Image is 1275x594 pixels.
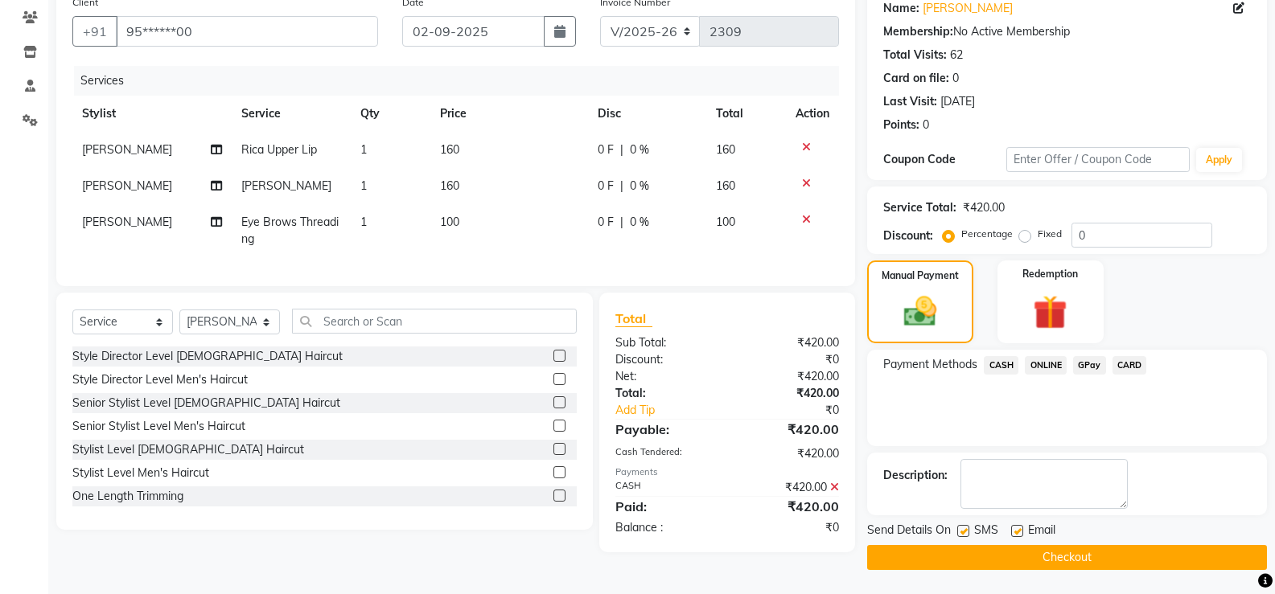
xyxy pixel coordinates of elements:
div: Description: [883,467,948,484]
div: ₹420.00 [727,445,851,462]
span: | [620,178,623,195]
span: | [620,141,623,158]
span: 100 [716,215,735,229]
div: Paid: [603,497,727,516]
div: 0 [952,70,959,87]
span: 1 [360,142,367,157]
button: +91 [72,16,117,47]
span: 160 [440,178,459,193]
span: 160 [716,178,735,193]
div: Coupon Code [883,151,1006,168]
label: Fixed [1038,227,1062,241]
th: Price [430,96,588,132]
th: Service [232,96,351,132]
div: Card on file: [883,70,949,87]
span: 100 [440,215,459,229]
div: ₹0 [727,351,851,368]
div: ₹420.00 [963,199,1005,216]
label: Redemption [1022,267,1078,281]
span: [PERSON_NAME] [82,142,172,157]
span: 160 [440,142,459,157]
div: Sub Total: [603,334,727,351]
div: Service Total: [883,199,956,216]
span: | [620,214,623,231]
th: Stylist [72,96,232,132]
img: _cash.svg [894,293,947,330]
span: Total [615,310,652,327]
span: 0 F [598,141,614,158]
img: _gift.svg [1022,291,1078,334]
span: Email [1028,522,1055,542]
div: Senior Stylist Level [DEMOGRAPHIC_DATA] Haircut [72,395,340,412]
span: 1 [360,178,367,193]
div: 62 [950,47,963,63]
span: 160 [716,142,735,157]
div: CASH [603,479,727,496]
div: One Length Trimming [72,488,183,505]
span: 0 F [598,214,614,231]
div: Services [74,66,851,96]
div: Net: [603,368,727,385]
div: Style Director Level Men's Haircut [72,371,248,388]
span: SMS [974,522,998,542]
input: Search by Name/Mobile/Email/Code [116,16,378,47]
input: Enter Offer / Coupon Code [1006,147,1190,172]
span: [PERSON_NAME] [241,178,331,193]
div: Payments [615,465,839,479]
span: 0 % [630,178,649,195]
div: ₹420.00 [727,479,851,496]
button: Checkout [867,545,1267,570]
span: ONLINE [1025,356,1067,375]
span: CARD [1113,356,1147,375]
div: No Active Membership [883,23,1251,40]
div: ₹420.00 [727,497,851,516]
div: Total: [603,385,727,402]
th: Total [706,96,786,132]
div: ₹420.00 [727,420,851,439]
th: Disc [588,96,707,132]
span: Eye Brows Threading [241,215,339,246]
span: 0 F [598,178,614,195]
span: GPay [1073,356,1106,375]
div: Cash Tendered: [603,445,727,462]
div: Payable: [603,420,727,439]
span: Rica Upper Lip [241,142,317,157]
input: Search or Scan [292,309,577,334]
div: Stylist Level [DEMOGRAPHIC_DATA] Haircut [72,441,304,458]
div: Stylist Level Men's Haircut [72,465,209,481]
th: Action [786,96,839,132]
div: ₹420.00 [727,385,851,402]
span: [PERSON_NAME] [82,178,172,193]
div: Last Visit: [883,93,937,110]
span: Send Details On [867,522,951,542]
div: [DATE] [940,93,975,110]
div: Discount: [883,227,933,244]
span: [PERSON_NAME] [82,215,172,229]
button: Apply [1196,148,1242,172]
span: 0 % [630,214,649,231]
th: Qty [351,96,430,132]
div: ₹420.00 [727,334,851,351]
label: Manual Payment [882,268,959,283]
div: Membership: [883,23,953,40]
span: Payment Methods [883,356,977,373]
div: Discount: [603,351,727,368]
div: ₹420.00 [727,368,851,385]
span: 0 % [630,141,649,158]
div: Points: [883,117,919,133]
div: ₹0 [727,519,851,536]
div: 0 [923,117,929,133]
span: CASH [984,356,1018,375]
div: Total Visits: [883,47,947,63]
div: Style Director Level [DEMOGRAPHIC_DATA] Haircut [72,348,343,365]
span: 1 [360,215,367,229]
label: Percentage [961,227,1013,241]
a: Add Tip [603,402,748,419]
div: Balance : [603,519,727,536]
div: Senior Stylist Level Men's Haircut [72,418,245,435]
div: ₹0 [748,402,851,419]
